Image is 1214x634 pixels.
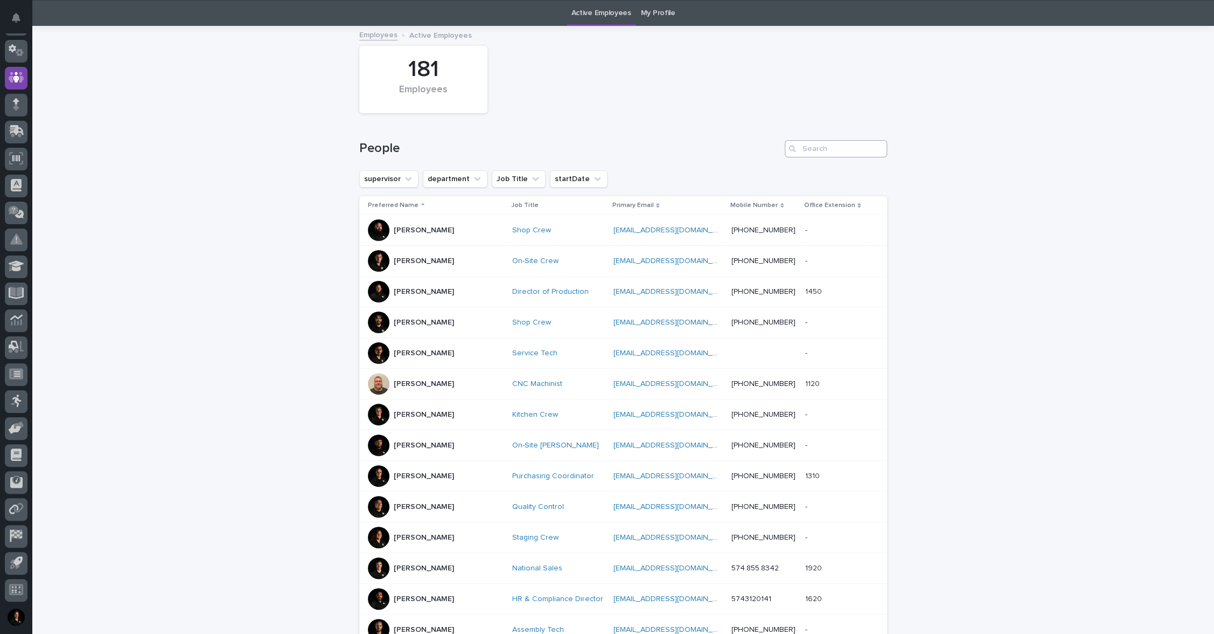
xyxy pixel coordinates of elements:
div: Employees [378,84,469,107]
tr: [PERSON_NAME]National Sales [EMAIL_ADDRESS][DOMAIN_NAME] 574.855.834219201920 [359,553,887,584]
div: 181 [378,56,469,83]
tr: [PERSON_NAME]On-Site [PERSON_NAME] [EMAIL_ADDRESS][DOMAIN_NAME] [PHONE_NUMBER]-- [359,430,887,461]
a: [PHONE_NUMBER] [731,380,796,388]
p: 1920 [805,562,824,573]
tr: [PERSON_NAME]On-Site Crew [EMAIL_ADDRESS][DOMAIN_NAME] [PHONE_NUMBER]-- [359,246,887,277]
a: [EMAIL_ADDRESS][DOMAIN_NAME] [613,442,735,449]
button: Notifications [5,6,27,29]
tr: [PERSON_NAME]Shop Crew [EMAIL_ADDRESS][DOMAIN_NAME] [PHONE_NUMBER]-- [359,307,887,338]
tr: [PERSON_NAME]Kitchen Crew [EMAIL_ADDRESS][DOMAIN_NAME] [PHONE_NUMBER]-- [359,399,887,430]
a: [PHONE_NUMBER] [731,534,796,541]
p: Job Title [511,199,539,211]
p: [PERSON_NAME] [394,595,454,604]
a: [EMAIL_ADDRESS][DOMAIN_NAME] [613,349,735,357]
p: Active Employees [409,29,472,40]
button: Job Title [492,170,546,188]
p: [PERSON_NAME] [394,533,454,542]
a: Active Employees [571,1,631,26]
a: [PHONE_NUMBER] [731,319,796,326]
a: CNC Machinist [512,380,562,389]
a: Director of Production [512,287,589,297]
button: users-avatar [5,606,27,629]
p: Preferred Name [368,199,418,211]
p: [PERSON_NAME] [394,441,454,450]
a: My Profile [641,1,675,26]
a: Shop Crew [512,226,551,235]
button: department [423,170,487,188]
a: [EMAIL_ADDRESS][DOMAIN_NAME] [613,595,735,603]
button: supervisor [359,170,418,188]
a: Shop Crew [512,318,551,327]
div: Notifications [13,13,27,30]
a: 5743120141 [731,595,771,603]
p: - [805,316,809,327]
p: - [805,531,809,542]
a: On-Site Crew [512,257,559,266]
a: [EMAIL_ADDRESS][DOMAIN_NAME] [613,257,735,265]
tr: [PERSON_NAME]CNC Machinist [EMAIL_ADDRESS][DOMAIN_NAME] [PHONE_NUMBER]11201120 [359,369,887,399]
tr: [PERSON_NAME]Shop Crew [EMAIL_ADDRESS][DOMAIN_NAME] [PHONE_NUMBER]-- [359,215,887,246]
a: [PHONE_NUMBER] [731,472,796,480]
p: Office Extension [804,199,855,211]
a: [EMAIL_ADDRESS][DOMAIN_NAME] [613,564,735,572]
p: [PERSON_NAME] [394,318,454,327]
tr: [PERSON_NAME]Staging Crew [EMAIL_ADDRESS][DOMAIN_NAME] [PHONE_NUMBER]-- [359,522,887,553]
tr: [PERSON_NAME]Director of Production [EMAIL_ADDRESS][DOMAIN_NAME] [PHONE_NUMBER]14501450 [359,277,887,307]
a: [EMAIL_ADDRESS][DOMAIN_NAME] [613,472,735,480]
p: [PERSON_NAME] [394,287,454,297]
p: [PERSON_NAME] [394,257,454,266]
a: [EMAIL_ADDRESS][DOMAIN_NAME] [613,319,735,326]
h1: People [359,141,780,156]
p: - [805,224,809,235]
a: [PHONE_NUMBER] [731,626,796,633]
tr: [PERSON_NAME]Purchasing Coordinator [EMAIL_ADDRESS][DOMAIN_NAME] [PHONE_NUMBER]13101310 [359,461,887,492]
p: 1310 [805,470,821,481]
p: - [805,408,809,419]
a: Service Tech [512,349,557,358]
a: Quality Control [512,502,564,512]
p: [PERSON_NAME] [394,410,454,419]
a: On-Site [PERSON_NAME] [512,441,599,450]
p: 1450 [805,285,824,297]
p: - [805,347,809,358]
a: [PHONE_NUMBER] [731,411,796,418]
p: [PERSON_NAME] [394,226,454,235]
tr: [PERSON_NAME]Quality Control [EMAIL_ADDRESS][DOMAIN_NAME] [PHONE_NUMBER]-- [359,492,887,522]
a: [EMAIL_ADDRESS][DOMAIN_NAME] [613,534,735,541]
p: 1120 [805,377,821,389]
p: [PERSON_NAME] [394,564,454,573]
a: [EMAIL_ADDRESS][DOMAIN_NAME] [613,626,735,633]
a: Employees [359,28,397,40]
tr: [PERSON_NAME]HR & Compliance Director [EMAIL_ADDRESS][DOMAIN_NAME] 574312014116201620 [359,584,887,615]
a: HR & Compliance Director [512,595,603,604]
p: 1620 [805,592,824,604]
p: - [805,500,809,512]
p: [PERSON_NAME] [394,380,454,389]
a: [EMAIL_ADDRESS][DOMAIN_NAME] [613,503,735,511]
p: - [805,439,809,450]
a: [PHONE_NUMBER] [731,442,796,449]
a: Staging Crew [512,533,559,542]
a: 574.855.8342 [731,564,779,572]
a: National Sales [512,564,562,573]
input: Search [785,140,887,157]
a: [EMAIL_ADDRESS][DOMAIN_NAME] [613,411,735,418]
a: Purchasing Coordinator [512,472,594,481]
a: [EMAIL_ADDRESS][DOMAIN_NAME] [613,380,735,388]
a: [PHONE_NUMBER] [731,226,796,234]
tr: [PERSON_NAME]Service Tech [EMAIL_ADDRESS][DOMAIN_NAME] -- [359,338,887,369]
p: [PERSON_NAME] [394,349,454,358]
a: [PHONE_NUMBER] [731,288,796,295]
p: [PERSON_NAME] [394,472,454,481]
a: [PHONE_NUMBER] [731,503,796,511]
button: startDate [550,170,608,188]
a: [PHONE_NUMBER] [731,257,796,265]
p: [PERSON_NAME] [394,502,454,512]
a: [EMAIL_ADDRESS][DOMAIN_NAME] [613,226,735,234]
p: Primary Email [612,199,653,211]
a: [EMAIL_ADDRESS][DOMAIN_NAME] [613,288,735,295]
p: - [805,254,809,266]
a: Kitchen Crew [512,410,558,419]
p: Mobile Number [730,199,778,211]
